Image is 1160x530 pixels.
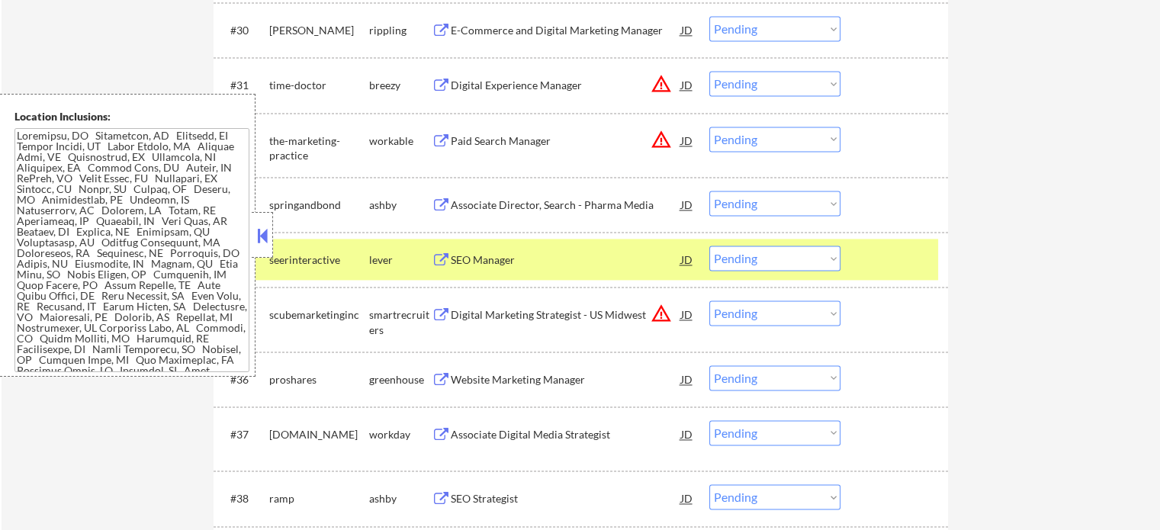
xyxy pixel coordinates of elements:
[451,427,681,442] div: Associate Digital Media Strategist
[451,133,681,149] div: Paid Search Manager
[269,78,369,93] div: time-doctor
[369,252,432,268] div: lever
[680,420,695,448] div: JD
[680,365,695,393] div: JD
[680,71,695,98] div: JD
[269,491,369,506] div: ramp
[369,78,432,93] div: breezy
[230,78,257,93] div: #31
[369,427,432,442] div: workday
[680,300,695,328] div: JD
[451,372,681,387] div: Website Marketing Manager
[680,484,695,512] div: JD
[369,133,432,149] div: workable
[680,246,695,273] div: JD
[269,252,369,268] div: seerinteractive
[269,133,369,163] div: the-marketing-practice
[451,252,681,268] div: SEO Manager
[680,191,695,218] div: JD
[230,372,257,387] div: #36
[680,127,695,154] div: JD
[269,307,369,323] div: scubemarketinginc
[651,303,672,324] button: warning_amber
[651,73,672,95] button: warning_amber
[369,372,432,387] div: greenhouse
[680,16,695,43] div: JD
[269,198,369,213] div: springandbond
[369,198,432,213] div: ashby
[451,198,681,213] div: Associate Director, Search - Pharma Media
[230,23,257,38] div: #30
[230,491,257,506] div: #38
[269,23,369,38] div: [PERSON_NAME]
[651,129,672,150] button: warning_amber
[369,307,432,337] div: smartrecruiters
[269,427,369,442] div: [DOMAIN_NAME]
[451,307,681,323] div: Digital Marketing Strategist - US Midwest
[230,427,257,442] div: #37
[451,491,681,506] div: SEO Strategist
[451,23,681,38] div: E-Commerce and Digital Marketing Manager
[369,491,432,506] div: ashby
[369,23,432,38] div: rippling
[451,78,681,93] div: Digital Experience Manager
[14,109,249,124] div: Location Inclusions:
[269,372,369,387] div: proshares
